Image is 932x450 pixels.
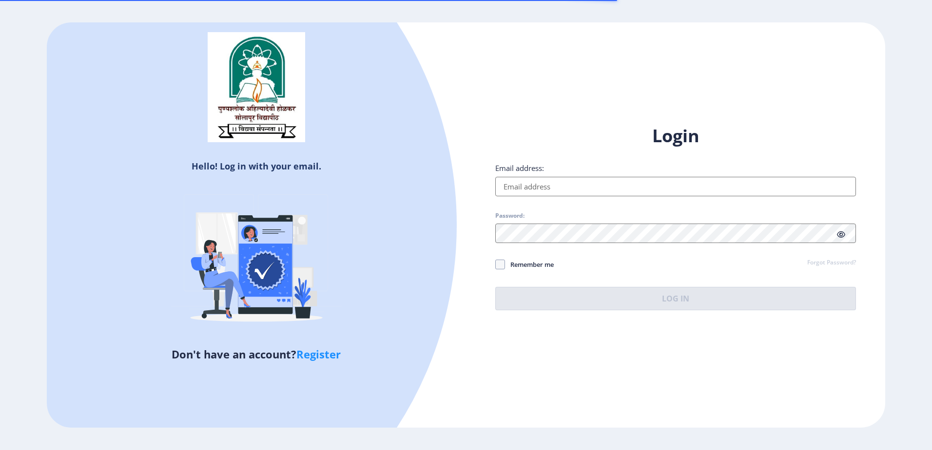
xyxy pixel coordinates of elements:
img: Verified-rafiki.svg [171,176,342,346]
h1: Login [495,124,856,148]
label: Email address: [495,163,544,173]
h5: Don't have an account? [54,346,459,362]
label: Password: [495,212,524,220]
a: Forgot Password? [807,259,856,267]
img: sulogo.png [208,32,305,142]
a: Register [296,347,341,361]
input: Email address [495,177,856,196]
span: Remember me [505,259,554,270]
button: Log In [495,287,856,310]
